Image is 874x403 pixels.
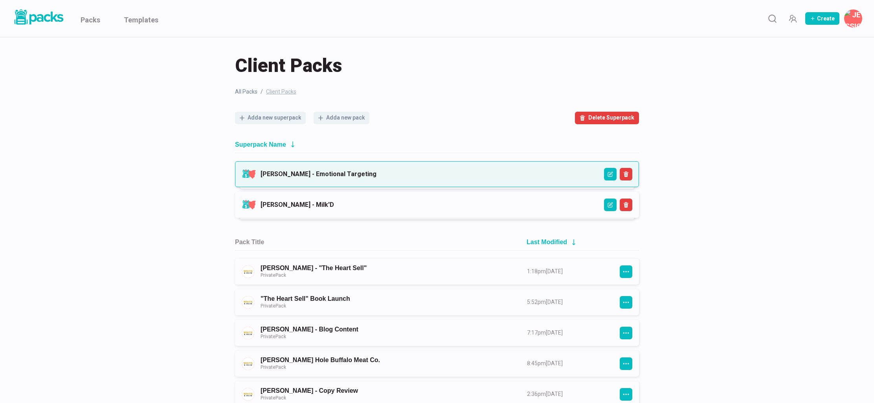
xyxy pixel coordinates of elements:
button: Create Pack [805,12,839,25]
button: Delete Superpack [620,168,632,180]
button: Jessica Noel [844,9,862,28]
h2: Pack Title [235,238,264,246]
span: Client Packs [235,53,342,78]
button: Delete Superpack [575,112,639,124]
button: Search [764,11,780,26]
nav: breadcrumb [235,88,639,96]
button: Adda new superpack [235,112,306,124]
button: Edit [604,168,617,180]
a: All Packs [235,88,257,96]
img: Packs logo [12,8,65,26]
button: Manage Team Invites [785,11,801,26]
button: Delete Superpack [620,199,632,211]
button: Adda new pack [314,112,369,124]
span: / [261,88,263,96]
button: Edit [604,199,617,211]
span: Client Packs [266,88,296,96]
h2: Last Modified [527,238,567,246]
a: Packs logo [12,8,65,29]
h2: Superpack Name [235,141,286,148]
